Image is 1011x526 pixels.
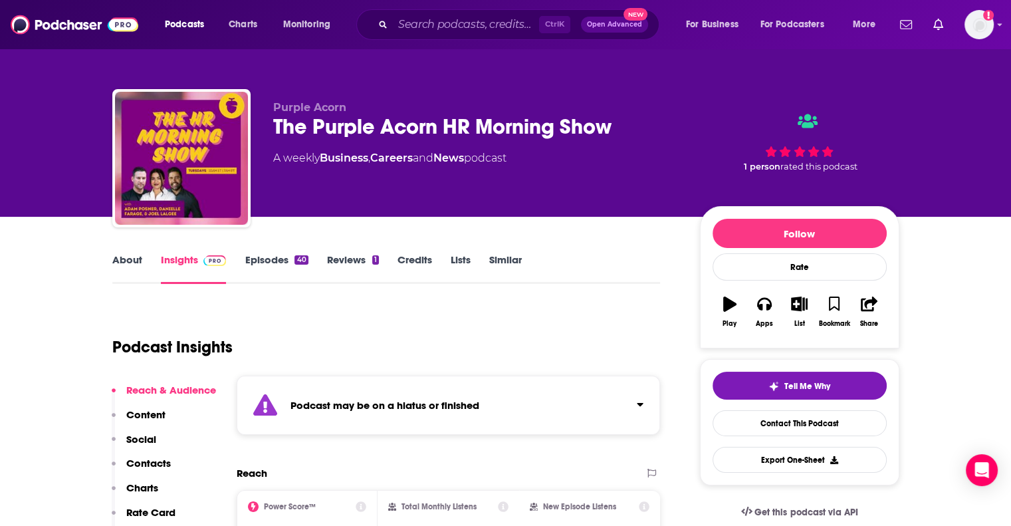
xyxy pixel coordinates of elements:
[294,255,308,265] div: 40
[273,150,506,166] div: A weekly podcast
[843,14,892,35] button: open menu
[264,502,316,511] h2: Power Score™
[539,16,570,33] span: Ctrl K
[853,15,875,34] span: More
[817,288,851,336] button: Bookmark
[370,152,413,164] a: Careers
[713,410,887,436] a: Contact This Podcast
[754,507,857,518] span: Get this podcast via API
[543,502,616,511] h2: New Episode Listens
[723,320,736,328] div: Play
[623,8,647,21] span: New
[165,15,204,34] span: Podcasts
[372,255,379,265] div: 1
[983,10,994,21] svg: Add a profile image
[369,9,672,40] div: Search podcasts, credits, & more...
[713,288,747,336] button: Play
[747,288,782,336] button: Apps
[964,10,994,39] button: Show profile menu
[713,219,887,248] button: Follow
[245,253,308,284] a: Episodes40
[744,162,780,172] span: 1 person
[274,14,348,35] button: open menu
[126,481,158,494] p: Charts
[161,253,227,284] a: InsightsPodchaser Pro
[686,15,738,34] span: For Business
[126,384,216,396] p: Reach & Audience
[756,320,773,328] div: Apps
[156,14,221,35] button: open menu
[713,253,887,281] div: Rate
[203,255,227,266] img: Podchaser Pro
[112,384,216,408] button: Reach & Audience
[112,457,171,481] button: Contacts
[11,12,138,37] img: Podchaser - Follow, Share and Rate Podcasts
[290,399,479,412] strong: Podcast may be on a hiatus or finished
[115,92,248,225] img: The Purple Acorn HR Morning Show
[401,502,477,511] h2: Total Monthly Listens
[713,447,887,473] button: Export One-Sheet
[780,162,857,172] span: rated this podcast
[700,101,899,184] div: 1 personrated this podcast
[126,457,171,469] p: Contacts
[273,101,346,114] span: Purple Acorn
[851,288,886,336] button: Share
[368,152,370,164] span: ,
[768,381,779,392] img: tell me why sparkle
[782,288,816,336] button: List
[327,253,379,284] a: Reviews1
[587,21,642,28] span: Open Advanced
[895,13,917,36] a: Show notifications dropdown
[112,253,142,284] a: About
[112,408,166,433] button: Content
[966,454,998,486] div: Open Intercom Messenger
[818,320,849,328] div: Bookmark
[451,253,471,284] a: Lists
[677,14,755,35] button: open menu
[397,253,432,284] a: Credits
[112,337,233,357] h1: Podcast Insights
[229,15,257,34] span: Charts
[126,408,166,421] p: Content
[928,13,949,36] a: Show notifications dropdown
[220,14,265,35] a: Charts
[413,152,433,164] span: and
[752,14,843,35] button: open menu
[713,372,887,400] button: tell me why sparkleTell Me Why
[126,506,175,519] p: Rate Card
[964,10,994,39] span: Logged in as megcassidy
[237,376,661,435] section: Click to expand status details
[760,15,824,34] span: For Podcasters
[784,381,830,392] span: Tell Me Why
[283,15,330,34] span: Monitoring
[126,433,156,446] p: Social
[320,152,368,164] a: Business
[794,320,805,328] div: List
[581,17,648,33] button: Open AdvancedNew
[112,481,158,506] button: Charts
[489,253,522,284] a: Similar
[112,433,156,458] button: Social
[393,14,539,35] input: Search podcasts, credits, & more...
[860,320,878,328] div: Share
[964,10,994,39] img: User Profile
[433,152,464,164] a: News
[237,467,267,479] h2: Reach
